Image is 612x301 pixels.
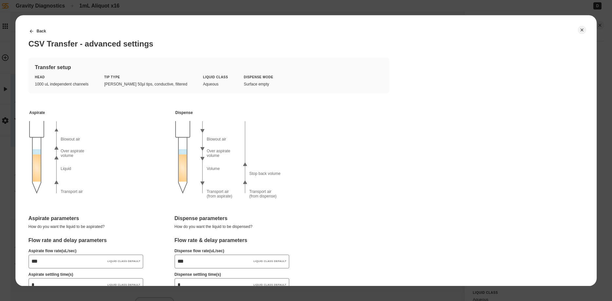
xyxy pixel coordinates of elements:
div: Tip type [104,76,187,79]
text: (from dispense) [249,194,276,198]
text: Aspirate [29,110,45,115]
text: Transport air [61,189,83,194]
button: Back [23,23,52,39]
span: ( s ) [68,272,73,277]
button: Close [578,26,586,34]
div: Aspirate parameters [28,215,143,221]
label: Aspirate settling time [28,272,73,278]
text: Transport air [249,189,271,194]
span: ( uL/sec ) [61,249,76,253]
div: How do you want the liquid to be dispensed? [175,224,289,229]
text: Liquid [61,166,71,171]
div: How do you want the liquid to be aspirated? [28,224,143,229]
div: Flow rate & delay parameters [175,237,289,243]
text: volume [61,153,73,158]
span: ( uL/sec ) [209,249,224,253]
div: Dispense parameters [175,215,289,221]
text: volume [207,153,219,158]
div: Transfer setup [35,64,383,70]
label: Aspirate flow rate [28,249,77,254]
label: Dispense flow rate [175,249,224,254]
text: (from aspirate) [207,194,232,198]
div: Head [35,76,89,79]
text: Transport air [207,189,229,194]
text: Volume [207,166,220,171]
div: 1000 uL independent channels [35,82,89,87]
div: [PERSON_NAME] 50µl tips, conductive, filtered [104,82,187,87]
div: Flow rate and delay parameters [28,237,143,243]
text: Blowout air [61,137,80,141]
span: ( s ) [216,272,221,277]
text: Blowout air [207,137,226,141]
text: Dispense [175,110,193,115]
text: Over aspirate [207,149,230,153]
label: Dispense settling time [175,272,221,278]
div: CSV Transfer - advanced settings [28,39,153,48]
div: Surface empty [244,82,273,87]
div: Dispense mode [244,76,273,79]
text: Over aspirate [61,149,84,153]
div: Aqueous [203,82,228,87]
text: Stop back volume [249,171,281,176]
div: Liquid Class [203,76,228,79]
